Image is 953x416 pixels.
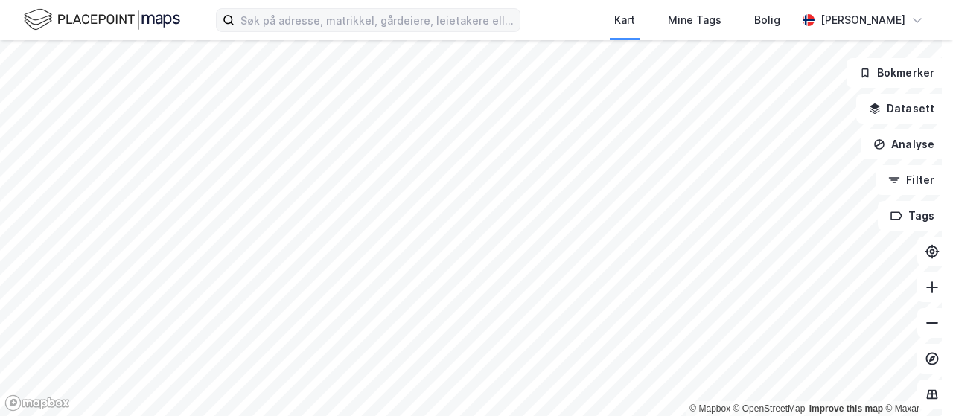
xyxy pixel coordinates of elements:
button: Datasett [856,94,947,124]
button: Filter [876,165,947,195]
button: Analyse [861,129,947,159]
div: Kontrollprogram for chat [879,345,953,416]
iframe: Chat Widget [879,345,953,416]
input: Søk på adresse, matrikkel, gårdeiere, leietakere eller personer [235,9,520,31]
div: Kart [614,11,635,29]
a: OpenStreetMap [733,403,806,414]
button: Tags [878,201,947,231]
img: logo.f888ab2527a4732fd821a326f86c7f29.svg [24,7,180,33]
a: Mapbox homepage [4,394,70,412]
div: Bolig [754,11,780,29]
div: Mine Tags [668,11,721,29]
button: Bokmerker [847,58,947,88]
a: Mapbox [689,403,730,414]
div: [PERSON_NAME] [820,11,905,29]
a: Improve this map [809,403,883,414]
